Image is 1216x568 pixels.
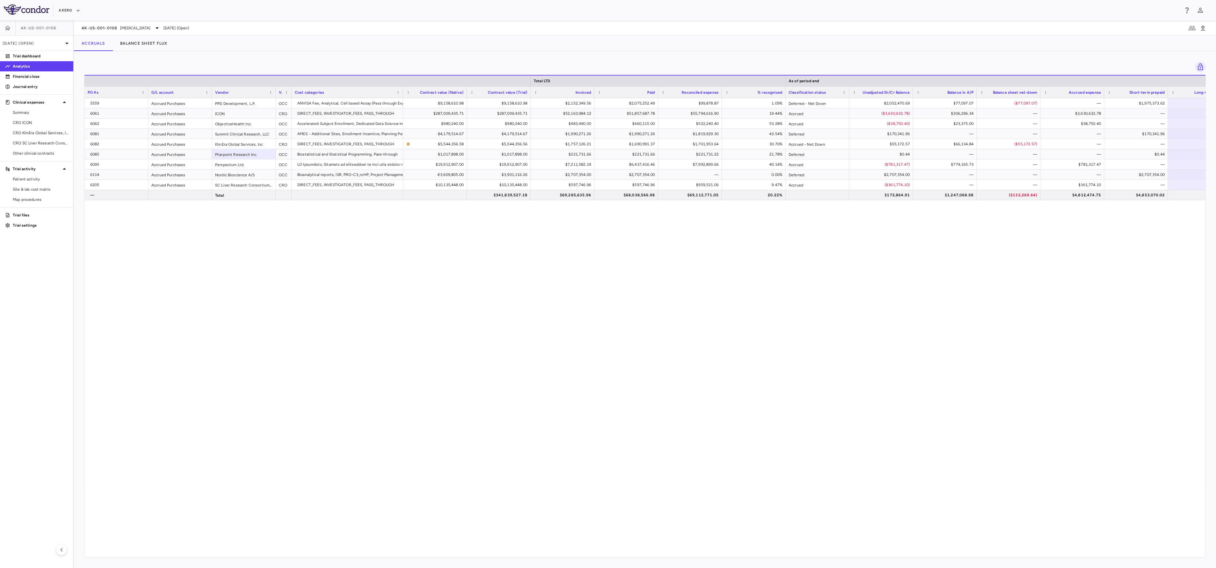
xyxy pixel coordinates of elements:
[982,170,1037,180] div: —
[13,197,68,202] span: Map procedures
[276,119,292,128] div: OCC
[664,108,719,119] div: $55,794,616.90
[13,53,68,59] p: Trial dashboard
[855,170,910,180] div: $2,707,354.00
[600,159,655,170] div: $6,437,416.46
[163,25,189,31] span: [DATE] (Open)
[473,180,527,190] div: $10,135,448.00
[212,159,276,169] div: Perspectum Ltd.
[3,40,63,46] p: [DATE] (Open)
[536,170,591,180] div: $2,707,354.00
[148,170,212,179] div: Accrued Purchases
[276,170,292,179] div: OCC
[276,98,292,108] div: OCC
[13,84,68,90] p: Journal entry
[215,90,229,95] span: Vendor
[90,190,145,200] div: —
[212,149,276,159] div: Pharpoint Research Inc.
[473,108,527,119] div: $287,009,435.71
[1110,98,1165,108] div: $1,975,373.62
[1046,159,1101,170] div: $781,317.47
[727,170,782,180] div: 0.00%
[82,25,118,31] span: AK-US-001-0106
[276,129,292,139] div: OCC
[409,159,464,170] div: $19,912,907.00
[664,170,719,180] div: —
[13,63,68,69] p: Analytics
[297,180,400,190] div: DIRECT_FEES, INVESTIGATOR_FEES, PASS_THROUGH
[1046,170,1101,180] div: —
[212,119,276,128] div: ObjectiveHealth Inc.
[409,180,464,190] div: $10,135,448.00
[13,166,61,172] p: Trial activity
[409,170,464,180] div: €3,609,805.00
[90,180,145,190] div: 6205
[295,90,324,95] span: Cost categories
[148,149,212,159] div: Accrued Purchases
[575,90,591,95] span: Invoiced
[682,90,719,95] span: Reconciled expense
[789,90,826,95] span: Classification status
[1110,119,1165,129] div: —
[90,119,145,129] div: 6062
[785,139,849,149] div: Accrued - Net Down
[13,110,68,115] span: Summary
[600,139,655,149] div: $1,690,991.37
[919,149,974,159] div: —
[297,129,755,139] div: AMD1 - Additional Sites, Enrollment Incentive, Planning Period, Project Management, Project Manag...
[855,180,910,190] div: ($361,774.10)
[212,108,276,118] div: ICON
[919,139,974,149] div: $66,134.84
[1110,149,1165,159] div: $0.44
[13,140,68,146] span: CRO SC Liver Research Consortium LLC
[727,119,782,129] div: 53.28%
[1046,108,1101,119] div: $3,630,632.78
[212,139,276,149] div: KlinEra Global Services, Inc
[420,90,464,95] span: Contract value (Native)
[473,149,527,159] div: $1,017,898.00
[855,159,910,170] div: ($781,317.47)
[982,139,1037,149] div: ($55,172.57)
[982,149,1037,159] div: —
[148,129,212,139] div: Accrued Purchases
[473,139,527,149] div: $5,544,356.56
[13,120,68,126] span: CRO ICON
[855,190,910,200] div: $172,864.91
[757,90,782,95] span: % recognized
[536,159,591,170] div: $7,211,582.19
[919,180,974,190] div: —
[785,159,849,169] div: Accrued
[647,90,655,95] span: Paid
[148,98,212,108] div: Accrued Purchases
[276,180,292,190] div: CRO
[409,98,464,108] div: $9,158,610.98
[993,90,1037,95] span: Balance sheet net-down
[90,149,145,159] div: 6085
[90,159,145,170] div: 6095
[409,149,464,159] div: $1,017,898.00
[785,180,849,190] div: Accrued
[982,108,1037,119] div: —
[727,159,782,170] div: 40.14%
[297,149,400,159] div: Biostatistical and Statistical Programming, Pass-through
[1110,108,1165,119] div: —
[74,36,112,51] button: Accruals
[855,108,910,119] div: ($3,630,632.78)
[785,98,849,108] div: Deferred - Net Down
[855,149,910,159] div: $0.44
[297,170,416,180] div: Bioanalytical reports, ISR, PRO-C3_roHP, Project Management Fee
[276,139,292,149] div: CRO
[120,25,151,31] span: [MEDICAL_DATA]
[664,129,719,139] div: $1,819,929.30
[148,180,212,190] div: Accrued Purchases
[1129,90,1165,95] span: Short-term prepaid
[536,129,591,139] div: $1,990,271.26
[148,119,212,128] div: Accrued Purchases
[1046,139,1101,149] div: —
[1046,119,1101,129] div: $38,750.40
[13,176,68,182] span: Patient activity
[1046,190,1101,200] div: $4,812,474.75
[600,170,655,180] div: $2,707,354.00
[1069,90,1101,95] span: Accrued expense
[727,98,782,108] div: 1.09%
